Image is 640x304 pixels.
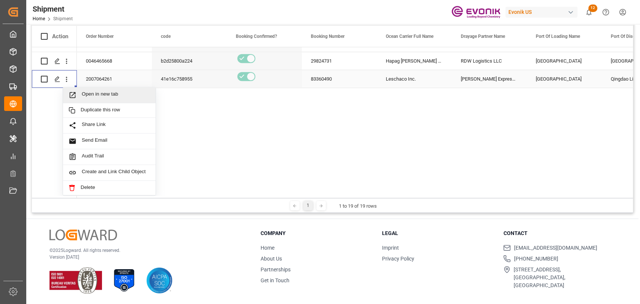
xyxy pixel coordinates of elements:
[452,52,527,70] div: RDW Logistics LLC
[49,247,242,254] p: © 2025 Logward. All rights reserved.
[161,34,171,39] span: code
[382,256,414,262] a: Privacy Policy
[382,245,399,251] a: Imprint
[236,34,277,39] span: Booking Confirmed?
[152,70,227,88] div: 41e16c758955
[33,16,45,21] a: Home
[146,267,172,294] img: AICPA SOC
[588,4,597,12] span: 12
[503,229,615,237] h3: Contact
[527,70,602,88] div: [GEOGRAPHIC_DATA]
[597,4,614,21] button: Help Center
[261,245,274,251] a: Home
[77,70,152,88] div: 2007064261
[514,266,615,289] span: [STREET_ADDRESS], [GEOGRAPHIC_DATA], [GEOGRAPHIC_DATA]
[527,52,602,70] div: [GEOGRAPHIC_DATA]
[302,70,377,88] div: 83360490
[302,52,377,70] div: 29824731
[261,256,282,262] a: About Us
[32,52,77,70] div: Press SPACE to select this row.
[152,52,227,70] div: b2d25800a224
[311,34,345,39] span: Booking Number
[452,70,527,88] div: [PERSON_NAME] Express Lines
[49,254,242,261] p: Version [DATE]
[33,3,73,15] div: Shipment
[580,4,597,21] button: show 12 new notifications
[536,34,580,39] span: Port Of Loading Name
[111,267,137,294] img: ISO 27001 Certification
[514,244,597,252] span: [EMAIL_ADDRESS][DOMAIN_NAME]
[461,34,505,39] span: Drayage Partner Name
[261,277,289,283] a: Get in Touch
[377,70,452,88] div: Leschaco Inc.
[86,34,114,39] span: Order Number
[261,267,291,273] a: Partnerships
[377,52,452,70] div: Hapag [PERSON_NAME] Aktiengesellschaft
[77,52,152,70] div: 0046465668
[49,229,117,240] img: Logward Logo
[49,267,102,294] img: ISO 9001 & ISO 14001 Certification
[52,33,68,40] div: Action
[303,201,313,210] div: 1
[261,229,373,237] h3: Company
[505,5,580,19] button: Evonik US
[339,202,377,210] div: 1 to 19 of 19 rows
[514,255,558,263] span: [PHONE_NUMBER]
[382,229,494,237] h3: Legal
[386,34,433,39] span: Ocean Carrier Full Name
[451,6,500,19] img: Evonik-brand-mark-Deep-Purple-RGB.jpeg_1700498283.jpeg
[505,7,577,18] div: Evonik US
[32,70,77,88] div: Press SPACE to select this row.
